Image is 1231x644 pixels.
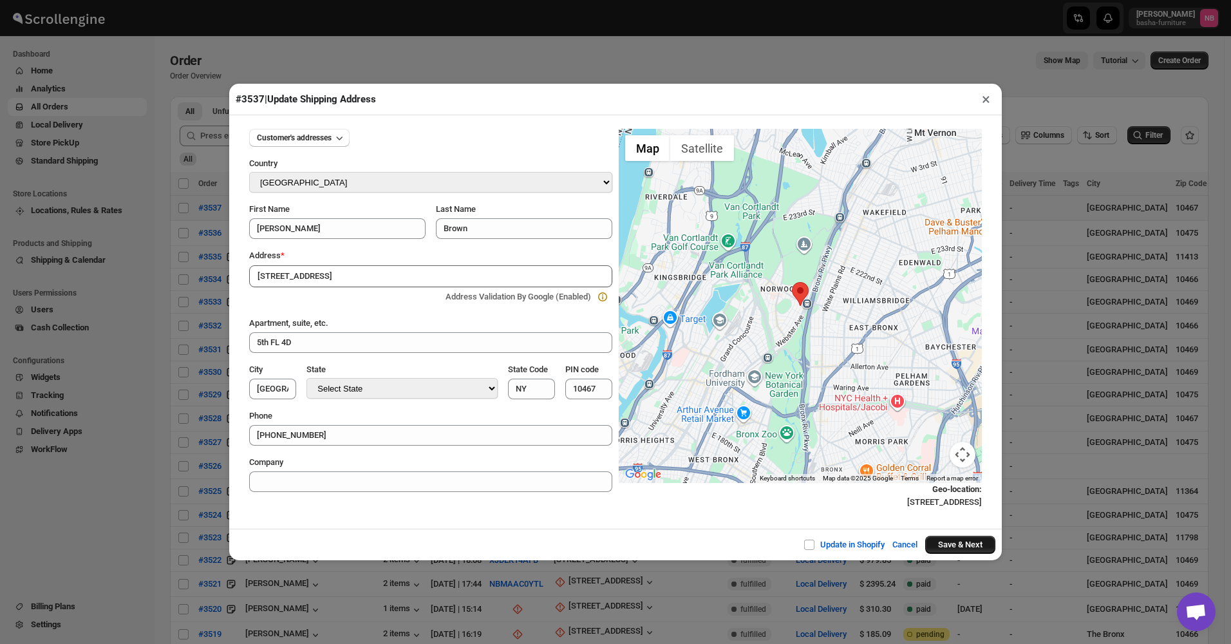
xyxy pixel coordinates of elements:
[926,475,978,482] a: Report a map error
[670,135,734,161] button: Show satellite imagery
[249,411,272,421] span: Phone
[436,204,476,214] span: Last Name
[901,475,919,482] a: Terms (opens in new tab)
[249,457,283,467] span: Company
[446,292,591,301] span: Address Validation By Google (Enabled)
[622,466,664,483] img: Google
[760,474,815,483] button: Keyboard shortcuts
[1177,592,1216,631] div: Open chat
[508,365,548,374] span: State Code
[249,157,612,172] div: Country
[236,93,376,105] span: #3537 | Update Shipping Address
[820,540,885,549] span: Update in Shopify
[950,442,975,468] button: Map camera controls
[249,318,328,328] span: Apartment, suite, etc.
[306,363,497,378] div: State
[249,365,263,374] span: City
[622,466,664,483] a: Open this area in Google Maps (opens a new window)
[249,204,290,214] span: First Name
[249,265,612,287] input: Enter a address
[885,532,925,558] button: Cancel
[977,90,995,108] button: ×
[925,536,995,554] button: Save & Next
[619,483,982,509] div: [STREET_ADDRESS]
[249,249,612,262] div: Address
[625,135,670,161] button: Show street map
[823,475,893,482] span: Map data ©2025 Google
[932,484,982,494] b: Geo-location :
[257,133,332,143] span: Customer's addresses
[249,129,350,147] button: Customer's addresses
[796,532,892,558] button: Update in Shopify
[565,365,599,374] span: PIN code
